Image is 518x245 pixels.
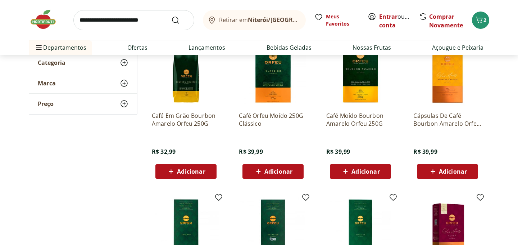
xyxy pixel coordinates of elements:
button: Categoria [29,53,137,73]
span: 2 [483,17,486,23]
img: Cápsulas De Café Bourbon Amarelo Orfeu 50G [413,37,482,106]
span: Departamentos [35,39,86,56]
a: Café Moído Bourbon Amarelo Orfeu 250G [326,112,395,128]
a: Comprar Novamente [429,13,463,29]
span: Adicionar [439,169,467,174]
button: Marca [29,73,137,93]
a: Café Em Grão Bourbon Amarelo Orfeu 250G [152,112,220,128]
span: Categoria [38,59,65,66]
a: Lançamentos [188,43,225,52]
span: Adicionar [351,169,380,174]
button: Adicionar [417,164,478,179]
button: Preço [29,94,137,114]
span: Adicionar [177,169,205,174]
a: Entrar [379,13,397,21]
a: Ofertas [127,43,147,52]
a: Açougue e Peixaria [432,43,483,52]
a: Criar conta [379,13,419,29]
button: Submit Search [171,16,188,24]
span: Preço [38,100,54,107]
a: Cápsulas De Café Bourbon Amarelo Orfeu 50G [413,112,482,128]
span: R$ 32,99 [152,148,176,156]
button: Adicionar [155,164,217,179]
button: Adicionar [242,164,304,179]
span: Adicionar [264,169,292,174]
img: Café Moído Bourbon Amarelo Orfeu 250G [326,37,395,106]
img: Hortifruti [29,9,65,30]
img: Café Em Grão Bourbon Amarelo Orfeu 250G [152,37,220,106]
span: Marca [38,80,56,87]
a: Café Orfeu Moído 250G Clássico [239,112,307,128]
a: Nossas Frutas [353,43,391,52]
b: Niterói/[GEOGRAPHIC_DATA] [248,16,330,24]
img: Café Orfeu Moído 250G Clássico [239,37,307,106]
span: R$ 39,99 [413,148,437,156]
a: Meus Favoritos [314,13,359,27]
button: Adicionar [330,164,391,179]
button: Carrinho [472,12,489,29]
a: Bebidas Geladas [267,43,312,52]
span: R$ 39,99 [239,148,263,156]
button: Retirar emNiterói/[GEOGRAPHIC_DATA] [203,10,306,30]
span: ou [379,12,411,30]
span: Meus Favoritos [326,13,359,27]
span: R$ 39,99 [326,148,350,156]
button: Menu [35,39,43,56]
span: Retirar em [219,17,299,23]
input: search [73,10,194,30]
